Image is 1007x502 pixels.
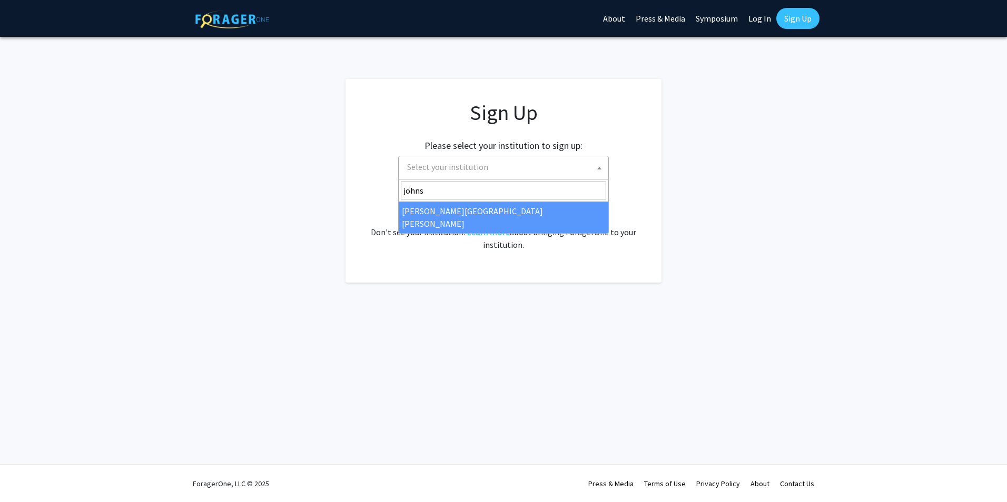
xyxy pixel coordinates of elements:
[776,8,820,29] a: Sign Up
[407,162,488,172] span: Select your institution
[588,479,634,488] a: Press & Media
[195,10,269,28] img: ForagerOne Logo
[8,455,45,494] iframe: Chat
[467,227,510,237] a: Learn more about bringing ForagerOne to your institution
[367,100,640,125] h1: Sign Up
[696,479,740,488] a: Privacy Policy
[424,140,583,152] h2: Please select your institution to sign up:
[367,200,640,251] div: Already have an account? . Don't see your institution? about bringing ForagerOne to your institut...
[399,202,608,233] li: [PERSON_NAME][GEOGRAPHIC_DATA][PERSON_NAME]
[398,156,609,179] span: Select your institution
[751,479,769,488] a: About
[401,182,606,199] input: Search
[644,479,686,488] a: Terms of Use
[193,465,269,502] div: ForagerOne, LLC © 2025
[403,156,608,178] span: Select your institution
[780,479,814,488] a: Contact Us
